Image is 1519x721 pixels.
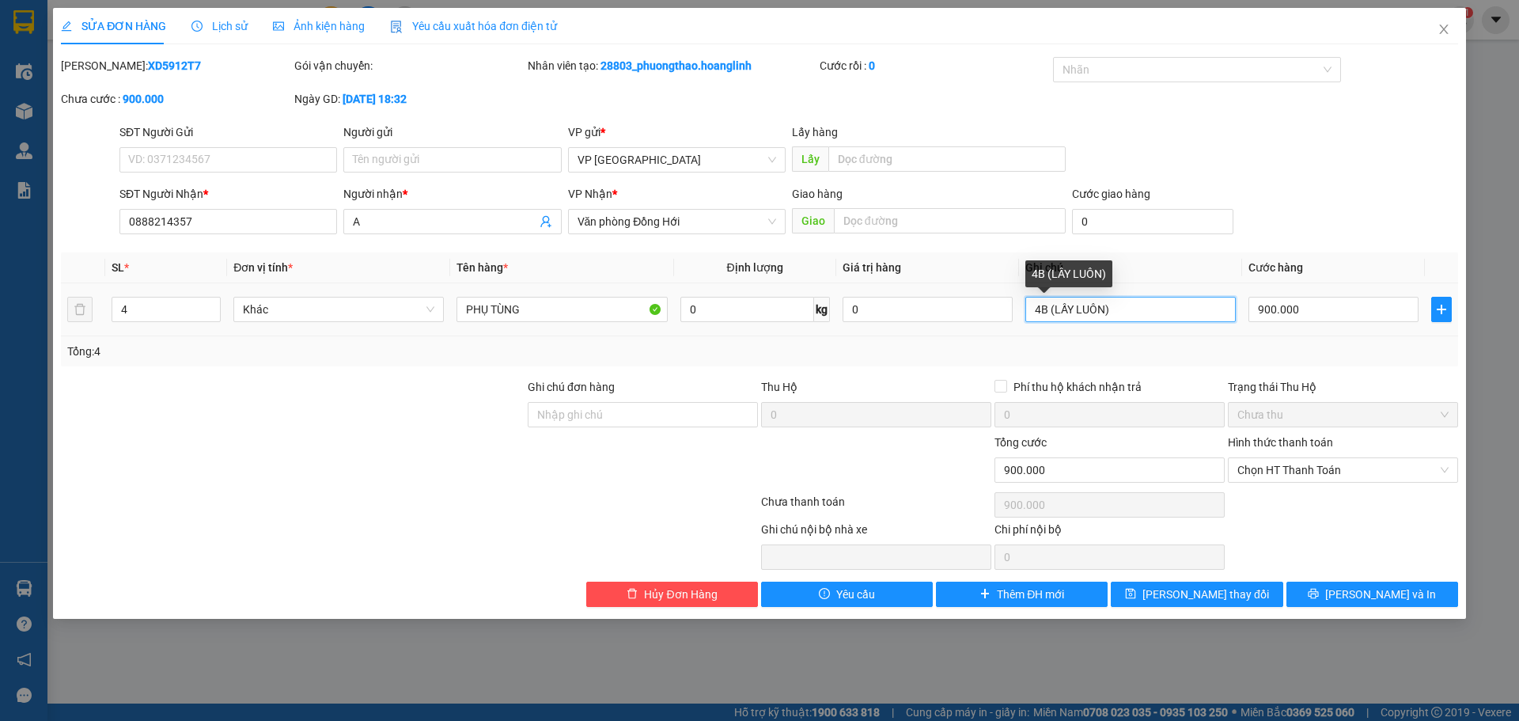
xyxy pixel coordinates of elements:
[819,588,830,601] span: exclamation-circle
[67,343,586,360] div: Tổng: 4
[1438,23,1450,36] span: close
[1007,378,1148,396] span: Phí thu hộ khách nhận trả
[586,582,758,607] button: deleteHủy Đơn Hàng
[343,185,561,203] div: Người nhận
[727,261,783,274] span: Định lượng
[294,57,525,74] div: Gói vận chuyển:
[843,261,901,274] span: Giá trị hàng
[600,59,752,72] b: 28803_phuongthao.hoanglinh
[61,20,166,32] span: SỬA ĐƠN HÀNG
[123,93,164,105] b: 900.000
[343,93,407,105] b: [DATE] 18:32
[994,436,1047,449] span: Tổng cước
[578,210,776,233] span: Văn phòng Đồng Hới
[390,21,403,33] img: icon
[390,20,557,32] span: Yêu cầu xuất hóa đơn điện tử
[456,261,508,274] span: Tên hàng
[148,59,201,72] b: XD5912T7
[568,123,786,141] div: VP gửi
[1072,209,1233,234] input: Cước giao hàng
[1308,588,1319,601] span: printer
[1286,582,1458,607] button: printer[PERSON_NAME] và In
[568,188,612,200] span: VP Nhận
[243,298,434,321] span: Khác
[759,493,993,521] div: Chưa thanh toán
[233,261,293,274] span: Đơn vị tính
[528,381,615,393] label: Ghi chú đơn hàng
[994,521,1225,545] div: Chi phí nội bộ
[294,90,525,108] div: Ngày GD:
[834,208,1066,233] input: Dọc đường
[1432,303,1451,316] span: plus
[1237,458,1449,482] span: Chọn HT Thanh Toán
[578,148,776,172] span: VP Mỹ Đình
[1325,586,1436,603] span: [PERSON_NAME] và In
[1111,582,1282,607] button: save[PERSON_NAME] thay đổi
[1422,8,1466,52] button: Close
[191,21,203,32] span: clock-circle
[1431,297,1452,322] button: plus
[761,582,933,607] button: exclamation-circleYêu cầu
[528,402,758,427] input: Ghi chú đơn hàng
[67,297,93,322] button: delete
[1142,586,1269,603] span: [PERSON_NAME] thay đổi
[112,261,124,274] span: SL
[273,21,284,32] span: picture
[343,123,561,141] div: Người gửi
[273,20,365,32] span: Ảnh kiện hàng
[792,146,828,172] span: Lấy
[61,57,291,74] div: [PERSON_NAME]:
[1025,297,1236,322] input: Ghi Chú
[191,20,248,32] span: Lịch sử
[1237,403,1449,427] span: Chưa thu
[61,90,291,108] div: Chưa cước :
[792,208,834,233] span: Giao
[1019,252,1242,283] th: Ghi chú
[456,297,667,322] input: VD: Bàn, Ghế
[61,21,72,32] span: edit
[119,123,337,141] div: SĐT Người Gửi
[627,588,638,601] span: delete
[761,381,797,393] span: Thu Hộ
[1228,378,1458,396] div: Trạng thái Thu Hộ
[1125,588,1136,601] span: save
[792,126,838,139] span: Lấy hàng
[1248,261,1303,274] span: Cước hàng
[936,582,1108,607] button: plusThêm ĐH mới
[997,586,1064,603] span: Thêm ĐH mới
[119,185,337,203] div: SĐT Người Nhận
[1228,436,1333,449] label: Hình thức thanh toán
[820,57,1050,74] div: Cước rồi :
[979,588,991,601] span: plus
[814,297,830,322] span: kg
[836,586,875,603] span: Yêu cầu
[761,521,991,545] div: Ghi chú nội bộ nhà xe
[528,57,816,74] div: Nhân viên tạo:
[828,146,1066,172] input: Dọc đường
[644,586,717,603] span: Hủy Đơn Hàng
[1072,188,1150,200] label: Cước giao hàng
[792,188,843,200] span: Giao hàng
[540,215,552,228] span: user-add
[869,59,875,72] b: 0
[1025,260,1112,287] div: 4B (LẤY LUÔN)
